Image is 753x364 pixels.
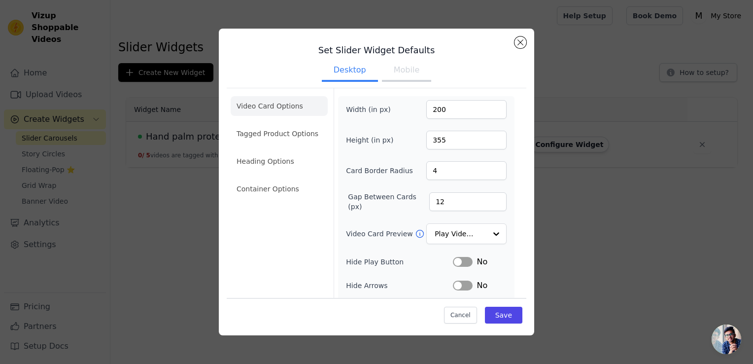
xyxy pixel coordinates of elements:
h3: Set Slider Widget Defaults [227,44,526,56]
button: Save [485,307,522,324]
label: Height (in px) [346,135,400,145]
span: No [477,280,487,291]
li: Container Options [231,179,328,199]
label: Card Border Radius [346,166,413,176]
li: Video Card Options [231,96,328,116]
div: Open chat [712,325,741,354]
label: Hide Play Button [346,257,453,267]
button: Close modal [514,36,526,48]
li: Tagged Product Options [231,124,328,144]
button: Mobile [382,60,431,82]
label: Video Card Preview [346,229,414,239]
label: Width (in px) [346,105,400,114]
button: Desktop [322,60,378,82]
label: Hide Arrows [346,281,453,291]
li: Heading Options [231,151,328,171]
button: Cancel [444,307,477,324]
label: Gap Between Cards (px) [348,192,429,212]
span: No [477,256,487,268]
